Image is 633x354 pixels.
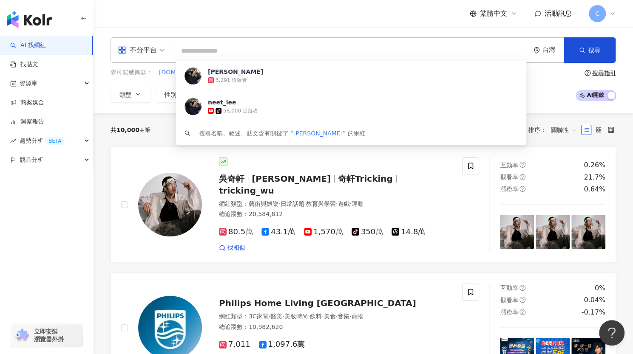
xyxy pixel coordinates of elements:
[34,328,64,343] span: 立即安裝 瀏覽器外掛
[111,86,150,103] button: 類型
[201,86,247,103] button: 追蹤數
[584,295,605,305] div: 0.04%
[219,210,452,219] div: 總追蹤數 ： 20,584,812
[20,74,37,93] span: 資源庫
[252,86,298,103] button: 互動率
[219,228,253,236] span: 80.5萬
[500,185,518,192] span: 漲粉率
[363,91,398,98] span: 合作費用預估
[588,47,600,53] span: 搜尋
[314,68,332,77] button: K-POP
[308,313,310,320] span: ·
[259,340,305,349] span: 1,097.6萬
[322,313,324,320] span: ·
[519,186,525,192] span: question-circle
[536,215,570,249] img: post-image
[111,126,150,133] div: 共 筆
[349,200,351,207] span: ·
[216,68,276,77] button: 安平之光雙腳原地過世
[7,11,52,28] img: logo
[118,43,157,57] div: 不分平台
[338,313,349,320] span: 音樂
[138,173,202,236] img: KOL Avatar
[252,174,331,184] span: [PERSON_NAME]
[219,200,452,208] div: 網紅類型 ：
[500,284,518,291] span: 互動率
[571,215,605,249] img: post-image
[20,150,43,169] span: 競品分析
[354,86,417,103] button: 合作費用預估
[441,91,465,98] span: 更多篩選
[306,200,336,207] span: 教育與學習
[303,86,349,103] button: 觀看率
[261,228,295,236] span: 43.1萬
[534,47,540,53] span: environment
[423,86,474,103] button: 更多篩選
[219,185,274,196] span: tricking_wu
[564,37,616,63] button: 搜尋
[10,118,44,126] a: 洞察報告
[599,320,624,346] iframe: Help Scout Beacon - Open
[270,313,282,320] span: 醫美
[500,309,518,315] span: 漲粉率
[351,313,363,320] span: 寵物
[336,313,338,320] span: ·
[336,200,338,207] span: ·
[304,200,306,207] span: ·
[349,313,351,320] span: ·
[269,313,270,320] span: ·
[595,9,599,18] span: C
[519,162,525,168] span: question-circle
[338,200,349,207] span: 遊戲
[324,313,336,320] span: 美食
[249,200,278,207] span: 藝術與娛樂
[545,9,572,17] span: 活動訊息
[20,131,65,150] span: 趨勢分析
[338,174,393,184] span: 奇軒Tricking
[282,313,284,320] span: ·
[10,60,38,69] a: 找貼文
[111,147,616,263] a: KOL Avatar吳奇軒[PERSON_NAME]奇軒Trickingtricking_wu網紅類型：藝術與娛樂·日常話題·教育與學習·遊戲·運動總追蹤數：20,584,81280.5萬43....
[500,162,518,169] span: 互動率
[219,174,244,184] span: 吳奇軒
[519,309,525,315] span: question-circle
[10,41,46,50] a: searchAI 找網紅
[219,340,250,349] span: 7,011
[219,312,452,321] div: 網紅類型 ：
[595,284,605,293] div: 0%
[312,91,329,98] span: 觀看率
[261,91,278,98] span: 互動率
[480,9,507,18] span: 繁體中文
[392,228,426,236] span: 14.8萬
[519,285,525,291] span: question-circle
[500,215,534,249] img: post-image
[216,68,275,77] span: 安平之光雙腳原地過世
[310,313,322,320] span: 飲料
[219,323,452,332] div: 總追蹤數 ： 10,982,620
[278,200,280,207] span: ·
[500,174,518,180] span: 觀看率
[10,138,16,144] span: rise
[249,313,269,320] span: 3C家電
[592,70,616,76] div: 搜尋指引
[14,329,30,342] img: chrome extension
[10,98,44,107] a: 商案媒合
[227,244,245,252] span: 找相似
[519,174,525,180] span: question-circle
[500,297,518,303] span: 觀看率
[284,313,308,320] span: 美妝時尚
[119,91,131,98] span: 類型
[283,68,307,77] span: K-drama
[352,228,383,236] span: 350萬
[156,86,196,103] button: 性別
[219,244,245,252] a: 找相似
[519,297,525,303] span: question-circle
[584,185,605,194] div: 0.64%
[210,91,227,98] span: 追蹤數
[584,173,605,182] div: 21.7%
[304,228,343,236] span: 1,570萬
[116,126,145,133] span: 10,000+
[551,123,576,137] span: 關聯性
[111,68,152,77] span: 您可能感興趣：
